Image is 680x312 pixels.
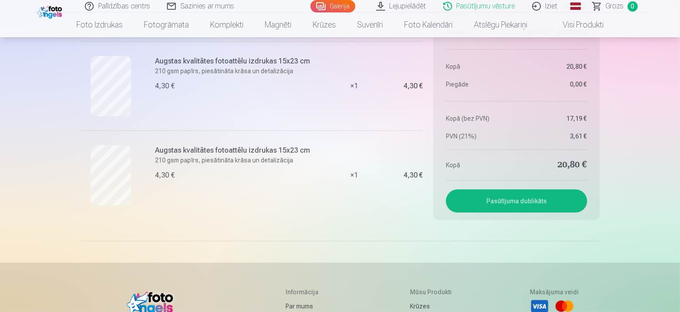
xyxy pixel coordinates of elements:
[155,170,175,181] div: 4,30 €
[155,56,316,67] h6: Augstas kvalitātes fotoattēlu izdrukas 15x23 cm
[446,80,512,89] dt: Piegāde
[521,159,587,171] dd: 20,80 €
[446,62,512,71] dt: Kopā
[37,4,64,19] img: /fa1
[521,80,587,89] dd: 0,00 €
[530,288,579,296] h5: Maksājuma veidi
[155,156,316,165] p: 210 gsm papīrs, piesātināta krāsa un detalizācija
[628,1,638,12] span: 0
[446,190,587,213] button: Pasūtījuma dublikāts
[155,67,316,75] p: 210 gsm papīrs, piesātināta krāsa un detalizācija
[394,12,463,37] a: Foto kalendāri
[321,41,387,130] div: × 1
[133,12,199,37] a: Fotogrāmata
[446,132,512,141] dt: PVN (21%)
[199,12,254,37] a: Komplekti
[321,130,387,220] div: × 1
[403,173,423,178] div: 4,30 €
[521,114,587,123] dd: 17,19 €
[66,12,133,37] a: Foto izdrukas
[286,288,337,296] h5: Informācija
[446,114,512,123] dt: Kopā (bez PVN)
[606,1,624,12] span: Grozs
[254,12,302,37] a: Magnēti
[463,12,538,37] a: Atslēgu piekariņi
[538,12,614,37] a: Visi produkti
[302,12,346,37] a: Krūzes
[155,81,175,91] div: 4,30 €
[521,132,587,141] dd: 3,61 €
[403,83,423,89] div: 4,30 €
[521,62,587,71] dd: 20,80 €
[410,288,457,296] h5: Mūsu produkti
[155,145,316,156] h6: Augstas kvalitātes fotoattēlu izdrukas 15x23 cm
[446,159,512,171] dt: Kopā
[346,12,394,37] a: Suvenīri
